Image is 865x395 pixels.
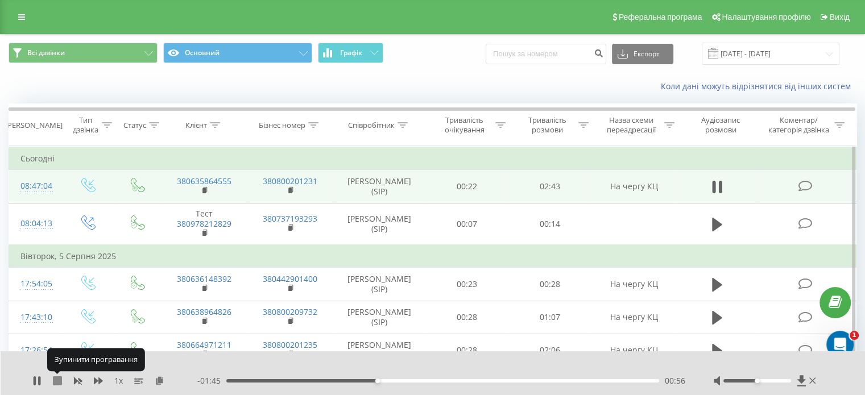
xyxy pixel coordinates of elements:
span: Графік [340,49,362,57]
span: Всі дзвінки [27,48,65,57]
a: 380978212829 [177,218,231,229]
iframe: Intercom live chat [826,331,854,358]
div: Тривалість розмови [519,115,576,135]
td: 00:14 [508,203,591,245]
a: 380800201231 [263,176,317,186]
td: 00:28 [426,301,508,334]
button: Всі дзвінки [9,43,158,63]
div: Бізнес номер [259,120,305,130]
div: Аудіозапис розмови [688,115,754,135]
div: 17:43:10 [20,306,51,329]
span: Вихід [830,13,850,22]
td: На чергу КЦ [591,268,677,301]
td: 02:06 [508,334,591,367]
td: 00:28 [508,268,591,301]
div: Accessibility label [755,379,759,383]
td: На чергу КЦ [591,170,677,203]
td: [PERSON_NAME] (SIP) [333,334,426,367]
td: 00:07 [426,203,508,245]
a: 380664971211 [177,339,231,350]
td: [PERSON_NAME] (SIP) [333,268,426,301]
a: 380737193293 [263,213,317,224]
span: - 01:45 [197,375,226,386]
div: Співробітник [348,120,395,130]
td: 00:23 [426,268,508,301]
input: Пошук за номером [486,44,606,64]
a: 380635864555 [177,176,231,186]
div: 08:04:13 [20,213,51,235]
div: Коментар/категорія дзвінка [765,115,831,135]
td: [PERSON_NAME] (SIP) [333,203,426,245]
td: На чергу КЦ [591,334,677,367]
div: Accessibility label [375,379,380,383]
button: Графік [318,43,383,63]
span: 1 x [114,375,123,386]
div: Зупинити програвання [47,348,145,371]
td: 00:22 [426,170,508,203]
div: 17:26:54 [20,339,51,361]
td: 00:28 [426,334,508,367]
td: 01:07 [508,301,591,334]
td: Вівторок, 5 Серпня 2025 [9,245,856,268]
td: Сьогодні [9,147,856,170]
span: 1 [850,331,859,340]
span: 00:56 [665,375,685,386]
div: 08:47:04 [20,175,51,197]
td: [PERSON_NAME] (SIP) [333,301,426,334]
a: 380638964826 [177,306,231,317]
td: Тест [161,203,247,245]
div: 17:54:05 [20,273,51,295]
a: Коли дані можуть відрізнятися вiд інших систем [661,81,856,92]
span: Реферальна програма [619,13,702,22]
div: Статус [123,120,146,130]
button: Основний [163,43,312,63]
td: [PERSON_NAME] (SIP) [333,170,426,203]
div: Тривалість очікування [436,115,493,135]
div: Назва схеми переадресації [602,115,661,135]
td: 02:43 [508,170,591,203]
div: Клієнт [185,120,207,130]
a: 380636148392 [177,273,231,284]
div: Тип дзвінка [72,115,98,135]
td: На чергу КЦ [591,301,677,334]
div: [PERSON_NAME] [5,120,63,130]
span: Налаштування профілю [722,13,810,22]
button: Експорт [612,44,673,64]
a: 380800201235 [263,339,317,350]
a: 380800209732 [263,306,317,317]
a: 380442901400 [263,273,317,284]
